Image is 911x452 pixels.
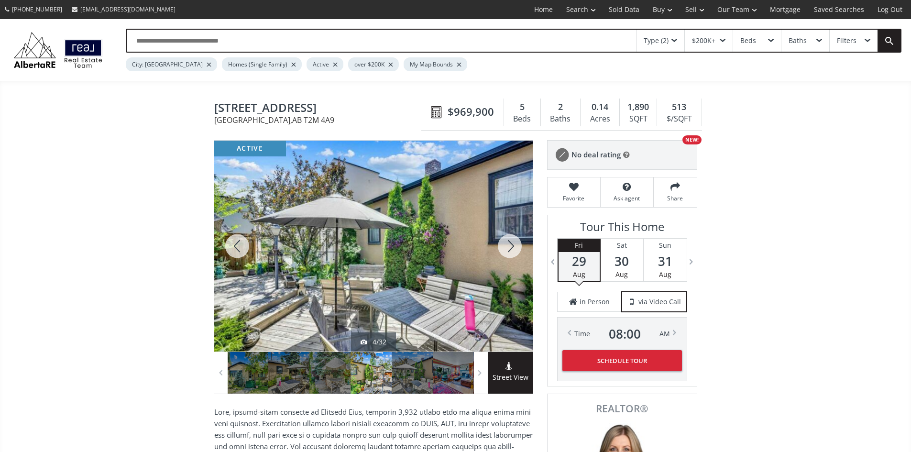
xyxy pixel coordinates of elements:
[222,57,302,71] div: Homes (Single Family)
[601,239,643,252] div: Sat
[12,5,62,13] span: [PHONE_NUMBER]
[361,337,386,347] div: 4/32
[609,327,641,341] span: 08 : 00
[488,372,533,383] span: Street View
[307,57,343,71] div: Active
[557,220,687,238] h3: Tour This Home
[562,350,682,371] button: Schedule Tour
[348,57,399,71] div: over $200K
[615,270,628,279] span: Aug
[662,101,696,113] div: 513
[837,37,856,44] div: Filters
[627,101,649,113] span: 1,890
[404,57,467,71] div: My Map Bounds
[605,194,648,202] span: Ask agent
[214,116,426,124] span: [GEOGRAPHIC_DATA] , AB T2M 4A9
[682,135,702,144] div: NEW!
[692,37,715,44] div: $200K+
[559,254,600,268] span: 29
[625,112,652,126] div: SQFT
[580,297,610,307] span: in Person
[558,404,686,414] span: REALTOR®
[601,254,643,268] span: 30
[573,270,585,279] span: Aug
[448,104,494,119] span: $969,900
[559,239,600,252] div: Fri
[552,194,595,202] span: Favorite
[789,37,807,44] div: Baths
[126,57,217,71] div: City: [GEOGRAPHIC_DATA]
[585,112,615,126] div: Acres
[638,297,681,307] span: via Video Call
[662,112,696,126] div: $/SQFT
[214,101,426,116] span: 1334 Crescent Road NW
[214,141,286,156] div: active
[644,239,687,252] div: Sun
[574,327,670,341] div: Time AM
[659,270,671,279] span: Aug
[546,101,575,113] div: 2
[214,141,533,352] div: 1334 Crescent Road NW Calgary, AB T2M 4A9 - Photo 5 of 32
[644,254,687,268] span: 31
[67,0,180,18] a: [EMAIL_ADDRESS][DOMAIN_NAME]
[509,112,536,126] div: Beds
[571,150,621,160] span: No deal rating
[740,37,756,44] div: Beds
[644,37,669,44] div: Type (2)
[585,101,615,113] div: 0.14
[659,194,692,202] span: Share
[10,30,107,70] img: Logo
[509,101,536,113] div: 5
[80,5,176,13] span: [EMAIL_ADDRESS][DOMAIN_NAME]
[546,112,575,126] div: Baths
[552,145,571,165] img: rating icon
